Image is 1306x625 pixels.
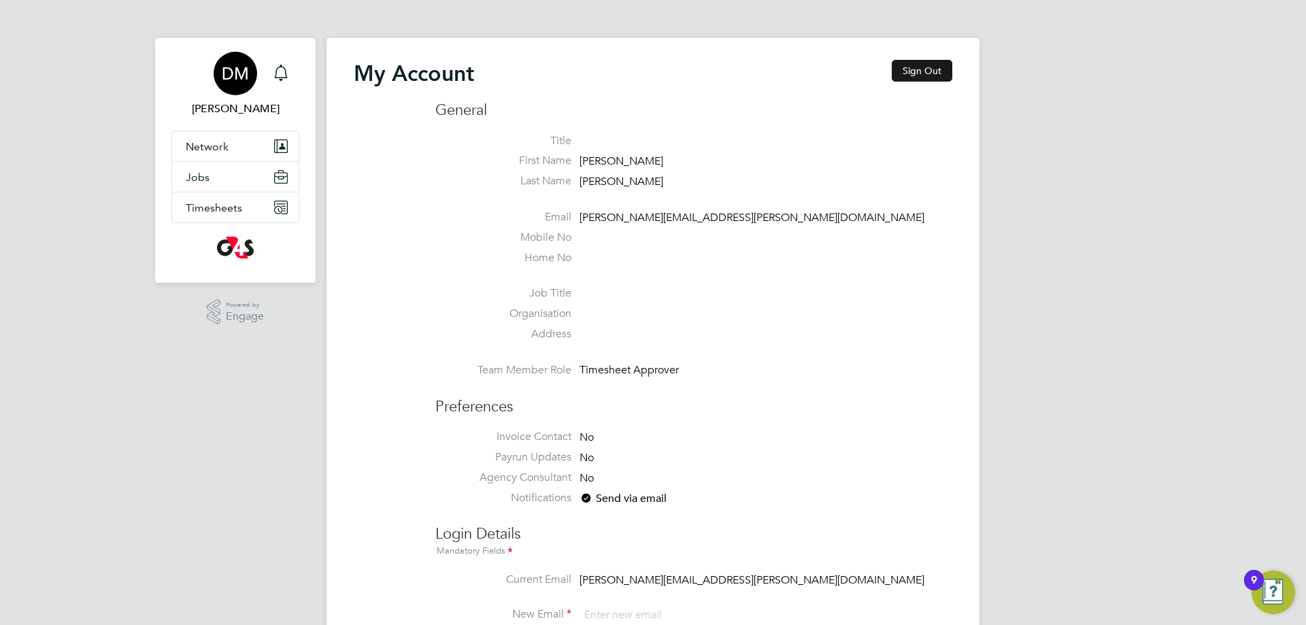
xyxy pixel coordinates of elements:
[580,451,594,464] span: No
[226,299,264,311] span: Powered by
[171,52,299,117] a: DM[PERSON_NAME]
[580,430,594,444] span: No
[186,201,242,214] span: Timesheets
[435,471,571,485] label: Agency Consultant
[435,210,571,224] label: Email
[435,607,571,622] label: New Email
[222,65,249,82] span: DM
[435,491,571,505] label: Notifications
[1252,571,1295,614] button: Open Resource Center, 9 new notifications
[435,134,571,148] label: Title
[435,307,571,321] label: Organisation
[171,237,299,258] a: Go to home page
[1251,580,1257,598] div: 9
[155,38,316,283] nav: Main navigation
[580,492,667,505] span: Send via email
[186,171,210,184] span: Jobs
[435,573,571,587] label: Current Email
[207,299,265,325] a: Powered byEngage
[580,155,663,169] span: [PERSON_NAME]
[435,251,571,265] label: Home No
[435,384,952,417] h3: Preferences
[580,363,709,377] div: Timesheet Approver
[435,511,952,559] h3: Login Details
[435,450,571,464] label: Payrun Updates
[435,430,571,444] label: Invoice Contact
[580,471,594,485] span: No
[435,231,571,245] label: Mobile No
[172,162,299,192] button: Jobs
[226,311,264,322] span: Engage
[580,175,663,188] span: [PERSON_NAME]
[892,60,952,82] button: Sign Out
[435,154,571,168] label: First Name
[435,101,952,120] h3: General
[435,544,952,559] div: Mandatory Fields
[354,60,474,87] h2: My Account
[435,174,571,188] label: Last Name
[580,573,924,587] span: [PERSON_NAME][EMAIL_ADDRESS][PERSON_NAME][DOMAIN_NAME]
[217,237,254,258] img: g4s-logo-retina.png
[172,192,299,222] button: Timesheets
[435,363,571,377] label: Team Member Role
[580,211,924,224] span: [PERSON_NAME][EMAIL_ADDRESS][PERSON_NAME][DOMAIN_NAME]
[172,131,299,161] button: Network
[435,286,571,301] label: Job Title
[435,327,571,341] label: Address
[186,140,229,153] span: Network
[171,101,299,117] span: Dyanne Matthew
